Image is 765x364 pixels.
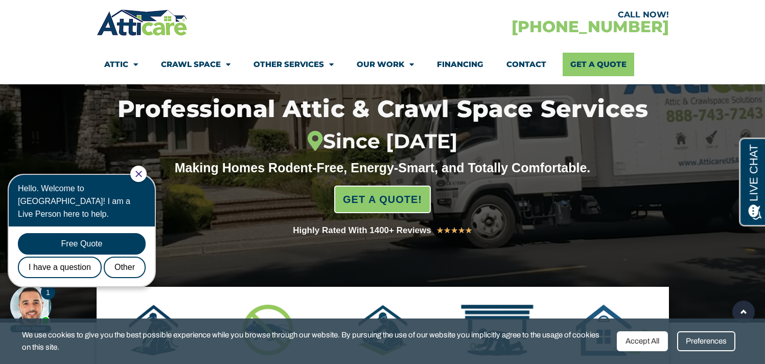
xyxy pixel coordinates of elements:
div: CALL NOW! [383,11,669,19]
a: Crawl Space [161,53,230,76]
div: Preferences [677,331,735,351]
a: Contact [506,53,546,76]
nav: Menu [104,53,661,76]
a: Our Work [357,53,414,76]
span: GET A QUOTE! [343,189,422,210]
a: Other Services [253,53,334,76]
a: Attic [104,53,138,76]
span: We use cookies to give you the best possible experience while you browse through our website. By ... [22,329,610,354]
iframe: Chat Invitation [5,165,169,333]
div: 5/5 [436,224,472,237]
i: ★ [451,224,458,237]
i: ★ [444,224,451,237]
i: ★ [458,224,465,237]
span: Opens a chat window [25,8,82,21]
div: Highly Rated With 1400+ Reviews [293,223,431,238]
div: Accept All [617,331,668,351]
div: Since [DATE] [62,129,702,153]
i: ★ [436,224,444,237]
a: Financing [437,53,483,76]
a: GET A QUOTE! [334,186,431,213]
i: ★ [465,224,472,237]
a: Get A Quote [563,53,634,76]
h1: Professional Attic & Crawl Space Services [62,97,702,153]
div: Making Homes Rodent-Free, Energy-Smart, and Totally Comfortable. [155,160,610,175]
